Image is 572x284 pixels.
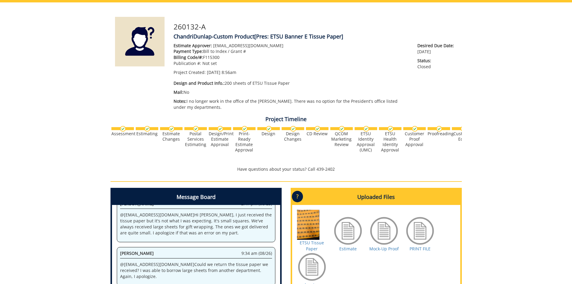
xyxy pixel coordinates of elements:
[174,80,409,86] p: 200 sheets of ETSU Tissue Paper
[428,131,450,136] div: Proofreading
[174,69,206,75] span: Project Created:
[174,80,225,86] span: Design and Product Info.:
[112,189,280,205] h4: Message Board
[136,131,158,136] div: Estimating
[110,166,462,172] p: Have questions about your status? Call 439-2402
[254,33,343,40] span: [Pres: ETSU Banner E Tissue Paper]
[174,43,409,49] p: [EMAIL_ADDRESS][DOMAIN_NAME]
[174,34,457,40] h4: ChandriDunlap-Custom Product
[174,43,212,48] span: Estimate Approver:
[120,212,272,236] p: @ [EMAIL_ADDRESS][DOMAIN_NAME] Hi [PERSON_NAME], I just received the tissue paper but it's not wh...
[290,126,296,132] img: checkmark
[110,116,462,122] h4: Project Timeline
[174,89,409,95] p: No
[300,240,324,252] a: ETSU Tissue Paper
[174,48,203,54] span: Payment Type:
[233,131,256,153] div: Print-Ready Estimate Approval
[282,131,304,142] div: Design Changes
[417,58,457,64] span: Status:
[461,126,466,132] img: checkmark
[242,126,247,132] img: checkmark
[111,131,134,136] div: Assessment
[292,191,303,202] p: ?
[315,126,320,132] img: checkmark
[417,43,457,49] span: Desired Due Date:
[369,246,399,252] a: Mock-Up Proof
[417,58,457,70] p: Closed
[417,43,457,55] p: [DATE]
[174,98,409,110] p: I no longer work in the office of the [PERSON_NAME]. There was no option for the President's offi...
[160,131,183,142] div: Estimate Changes
[193,126,199,132] img: checkmark
[144,126,150,132] img: checkmark
[306,131,328,136] div: CD Review
[207,69,236,75] span: [DATE] 8:56am
[174,89,183,95] span: Mail:
[388,126,393,132] img: checkmark
[339,126,345,132] img: checkmark
[174,60,201,66] span: Publication #:
[355,131,377,153] div: ETSU Identity Approval (UMC)
[184,131,207,147] div: Postal Services Estimating
[436,126,442,132] img: checkmark
[241,250,272,256] span: 9:34 am (08/26)
[174,48,409,54] p: Bill to Index / Grant #
[209,131,231,147] div: Design/Print Estimate Approval
[174,23,457,31] h3: 260132-A
[412,126,418,132] img: checkmark
[120,261,272,279] p: @ [EMAIL_ADDRESS][DOMAIN_NAME] Could we return the tissue paper we received? I was able to borrow...
[330,131,353,147] div: QCOM Marketing Review
[174,54,409,60] p: F115300
[363,126,369,132] img: checkmark
[115,17,165,66] img: Product featured image
[174,54,203,60] span: Billing Code/#:
[257,131,280,136] div: Design
[169,126,174,132] img: checkmark
[452,131,474,142] div: Customer Edits
[202,60,217,66] span: Not set
[410,246,431,252] a: PRINT FILE
[339,246,357,252] a: Estimate
[292,189,460,205] h4: Uploaded Files
[217,126,223,132] img: checkmark
[379,131,401,153] div: ETSU Health Identity Approval
[120,126,126,132] img: checkmark
[174,98,186,104] span: Notes:
[266,126,272,132] img: checkmark
[120,250,154,256] span: [PERSON_NAME]
[403,131,426,147] div: Customer Proof Approval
